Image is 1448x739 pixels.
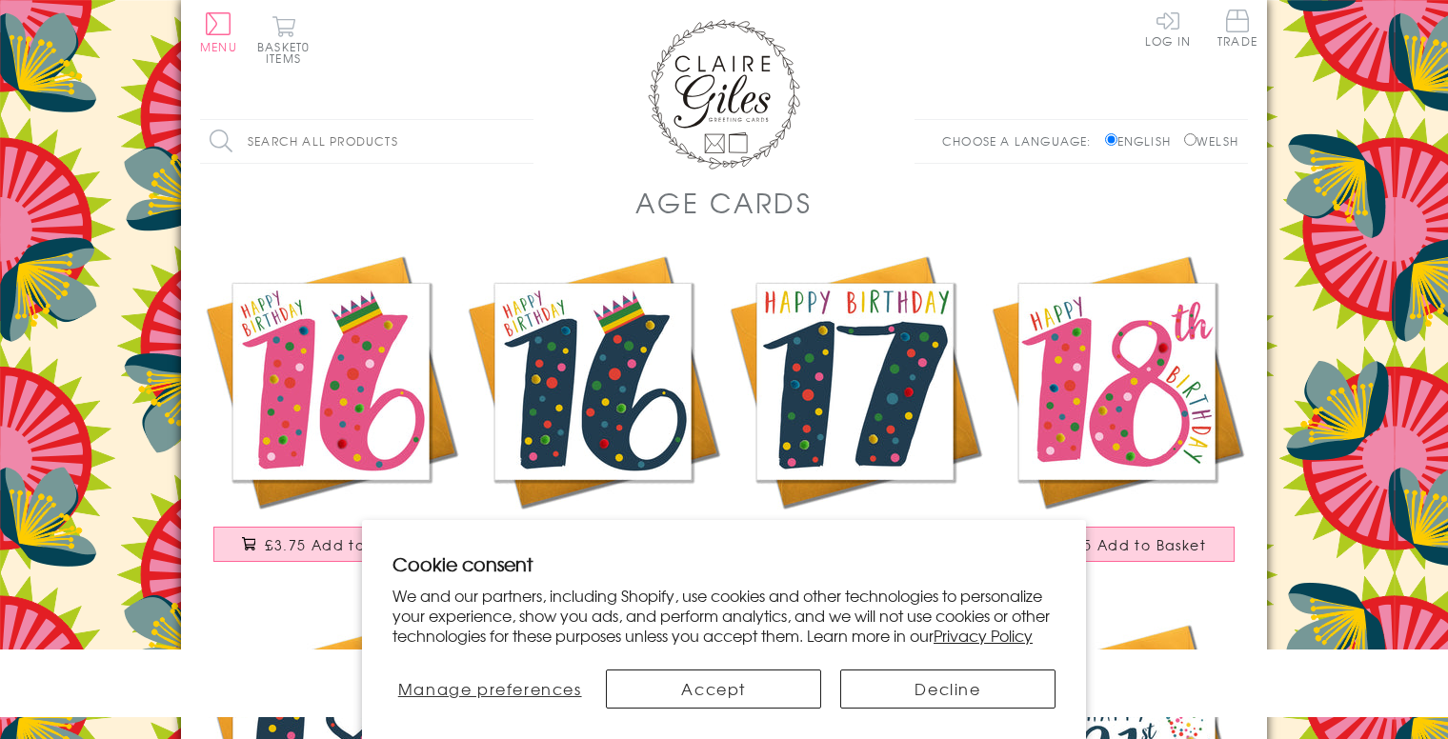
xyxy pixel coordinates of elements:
[840,669,1056,709] button: Decline
[986,250,1248,581] a: Birthday Card, Age 18 - Pink, Happy 18th Birthday, Embellished with pompoms £3.75 Add to Basket
[1184,133,1197,146] input: Welsh
[724,250,986,581] a: Birthday Card, Age 17 - Blue, Happy Birthday 17, Embellished with pompoms £3.75 Add to Basket
[213,527,450,562] button: £3.75 Add to Basket
[200,120,533,163] input: Search all products
[392,586,1056,645] p: We and our partners, including Shopify, use cookies and other technologies to personalize your ex...
[635,183,813,222] h1: Age Cards
[1105,133,1117,146] input: English
[266,38,310,67] span: 0 items
[942,132,1101,150] p: Choose a language:
[934,624,1033,647] a: Privacy Policy
[999,527,1236,562] button: £3.75 Add to Basket
[986,250,1248,512] img: Birthday Card, Age 18 - Pink, Happy 18th Birthday, Embellished with pompoms
[200,12,237,52] button: Menu
[462,250,724,512] img: Birthday Card, Age 16 - Blue, Happy Birthday 16, Embellished with pompoms
[392,550,1056,577] h2: Cookie consent
[200,38,237,55] span: Menu
[1051,535,1206,554] span: £3.75 Add to Basket
[606,669,821,709] button: Accept
[200,250,462,581] a: Birthday Card, Age 16 - Pink, Happy Birthday 16, Embellished with pompoms £3.75 Add to Basket
[1184,132,1238,150] label: Welsh
[398,677,582,700] span: Manage preferences
[265,535,420,554] span: £3.75 Add to Basket
[1217,10,1257,50] a: Trade
[462,250,724,581] a: Birthday Card, Age 16 - Blue, Happy Birthday 16, Embellished with pompoms £3.75 Add to Basket
[257,15,310,64] button: Basket0 items
[1105,132,1180,150] label: English
[1217,10,1257,47] span: Trade
[648,19,800,170] img: Claire Giles Greetings Cards
[1145,10,1191,47] a: Log In
[392,669,587,709] button: Manage preferences
[514,120,533,163] input: Search
[724,250,986,512] img: Birthday Card, Age 17 - Blue, Happy Birthday 17, Embellished with pompoms
[200,250,462,512] img: Birthday Card, Age 16 - Pink, Happy Birthday 16, Embellished with pompoms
